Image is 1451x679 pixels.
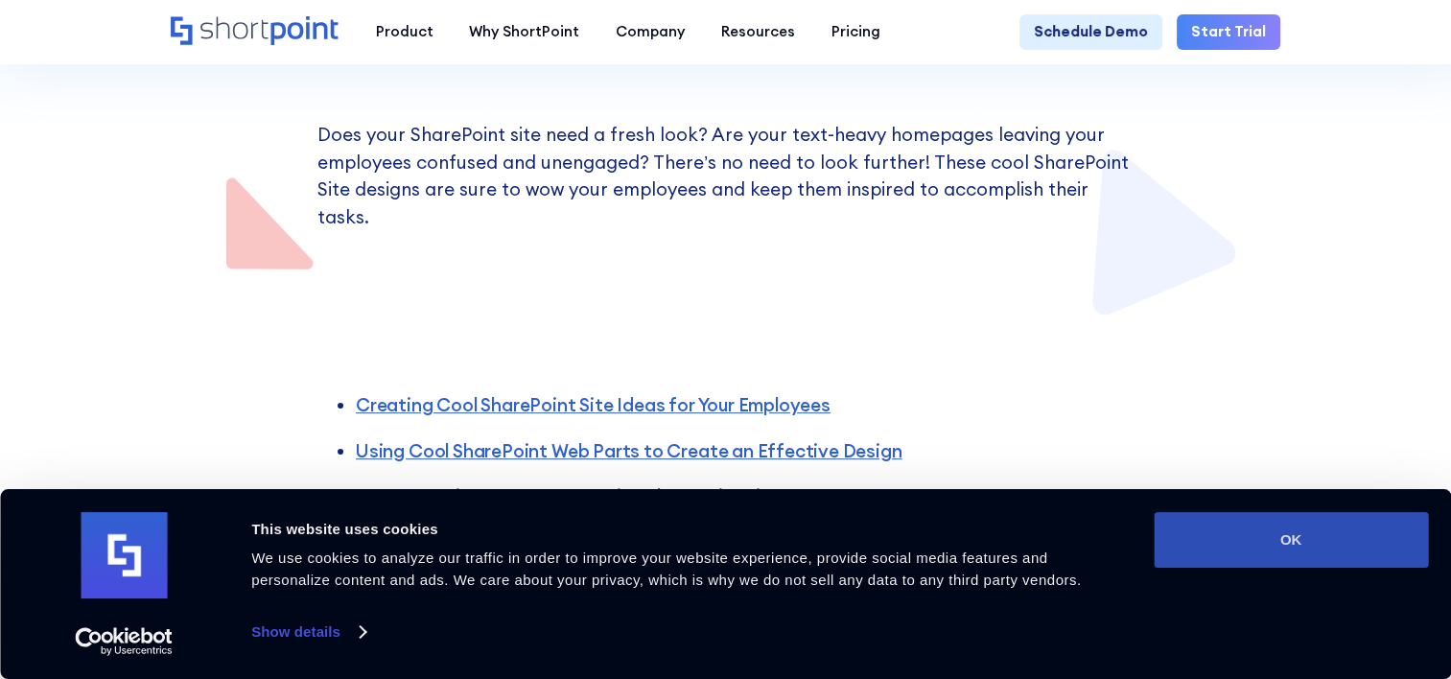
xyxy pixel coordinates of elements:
[317,121,1134,229] p: Does your SharePoint site need a fresh look? Are your text-heavy homepages leaving your employees...
[1154,512,1428,568] button: OK
[356,439,901,462] a: Using Cool SharePoint Web Parts to Create an Effective Design
[171,16,339,47] a: Home
[251,618,364,646] a: Show details
[451,14,597,51] a: Why ShortPoint
[81,512,167,598] img: logo
[356,484,788,507] a: Start Creating Your Own Amazing SharePoint Sites
[1177,14,1280,51] a: Start Trial
[1019,14,1162,51] a: Schedule Demo
[831,21,880,43] div: Pricing
[358,14,452,51] a: Product
[40,627,208,656] a: Usercentrics Cookiebot - opens in a new window
[251,550,1081,588] span: We use cookies to analyze our traffic in order to improve your website experience, provide social...
[469,21,579,43] div: Why ShortPoint
[375,21,433,43] div: Product
[356,393,831,416] a: Creating Cool SharePoint Site Ideas for Your Employees
[813,14,899,51] a: Pricing
[597,14,703,51] a: Company
[703,14,813,51] a: Resources
[251,518,1111,541] div: This website uses cookies
[616,21,685,43] div: Company
[721,21,795,43] div: Resources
